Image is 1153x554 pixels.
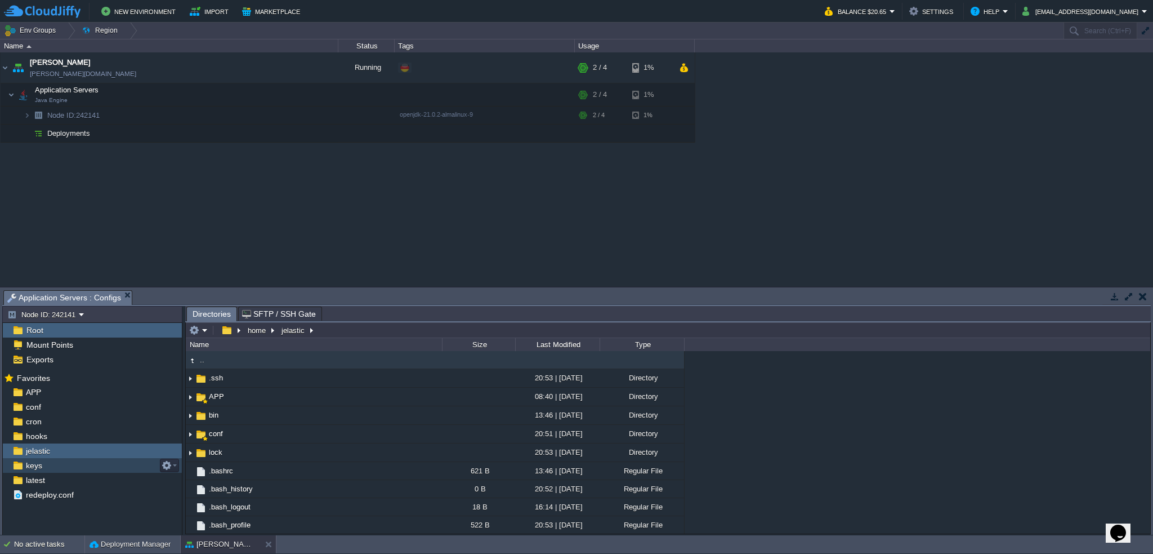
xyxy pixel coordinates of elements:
a: Node ID:242141 [46,110,101,120]
div: Tags [395,39,574,52]
a: hooks [24,431,49,441]
a: redeploy.conf [24,490,75,500]
img: AMDAwAAAACH5BAEAAAAALAAAAAABAAEAAAICRAEAOw== [186,498,195,516]
img: AMDAwAAAACH5BAEAAAAALAAAAAABAAEAAAICRAEAOw== [24,125,30,142]
div: Name [187,338,442,351]
img: AMDAwAAAACH5BAEAAAAALAAAAAABAAEAAAICRAEAOw== [8,83,15,106]
img: AMDAwAAAACH5BAEAAAAALAAAAAABAAEAAAICRAEAOw== [186,426,195,443]
div: Directory [600,425,684,442]
span: .bash_profile [207,520,252,530]
img: AMDAwAAAACH5BAEAAAAALAAAAAABAAEAAAICRAEAOw== [195,447,207,459]
iframe: chat widget [1106,509,1142,543]
div: Directory [600,406,684,424]
button: [EMAIL_ADDRESS][DOMAIN_NAME] [1022,5,1142,18]
a: Favorites [15,374,52,383]
img: AMDAwAAAACH5BAEAAAAALAAAAAABAAEAAAICRAEAOw== [1,52,10,83]
a: keys [24,460,44,471]
img: AMDAwAAAACH5BAEAAAAALAAAAAABAAEAAAICRAEAOw== [195,502,207,514]
a: Application ServersJava Engine [34,86,100,94]
img: AMDAwAAAACH5BAEAAAAALAAAAAABAAEAAAICRAEAOw== [15,83,31,106]
div: Directory [600,444,684,461]
button: jelastic [280,325,307,335]
button: Deployment Manager [90,539,171,550]
div: Status [339,39,394,52]
a: [PERSON_NAME] [30,57,91,68]
span: Application Servers [34,85,100,95]
div: Name [1,39,338,52]
img: AMDAwAAAACH5BAEAAAAALAAAAAABAAEAAAICRAEAOw== [186,388,195,406]
span: APP [207,392,226,401]
button: Env Groups [4,23,60,38]
div: 2 / 4 [593,83,607,106]
div: Last Modified [516,338,600,351]
span: openjdk-21.0.2-almalinux-9 [400,111,473,118]
button: [PERSON_NAME] [185,539,256,550]
a: jelastic [24,446,52,456]
span: Node ID: [47,111,76,119]
div: 1% [632,52,669,83]
a: lock [207,447,224,457]
div: 2 / 4 [593,52,607,83]
div: 08:40 | [DATE] [515,388,600,405]
div: 20:53 | [DATE] [515,369,600,387]
img: AMDAwAAAACH5BAEAAAAALAAAAAABAAEAAAICRAEAOw== [195,410,207,422]
span: latest [24,475,47,485]
div: 621 B [442,462,515,480]
a: APP [24,387,43,397]
a: .. [198,355,206,365]
button: Region [82,23,122,38]
div: No active tasks [14,535,84,553]
div: Directory [600,369,684,387]
span: Root [24,325,45,335]
div: 20:51 | [DATE] [515,425,600,442]
div: Usage [575,39,694,52]
div: Regular File [600,462,684,480]
a: .bashrc [207,466,235,476]
a: cron [24,416,43,427]
img: AMDAwAAAACH5BAEAAAAALAAAAAABAAEAAAICRAEAOw== [186,407,195,424]
img: AMDAwAAAACH5BAEAAAAALAAAAAABAAEAAAICRAEAOw== [186,370,195,387]
div: 20:53 | [DATE] [515,516,600,534]
div: Regular File [600,480,684,498]
img: AMDAwAAAACH5BAEAAAAALAAAAAABAAEAAAICRAEAOw== [195,520,207,532]
img: AMDAwAAAACH5BAEAAAAALAAAAAABAAEAAAICRAEAOw== [195,466,207,478]
img: AMDAwAAAACH5BAEAAAAALAAAAAABAAEAAAICRAEAOw== [186,444,195,462]
img: AMDAwAAAACH5BAEAAAAALAAAAAABAAEAAAICRAEAOw== [186,354,198,367]
button: Import [190,5,232,18]
a: .bash_history [207,484,254,494]
img: AMDAwAAAACH5BAEAAAAALAAAAAABAAEAAAICRAEAOw== [10,52,26,83]
a: conf [24,402,43,412]
div: Running [338,52,395,83]
span: Favorites [15,373,52,383]
div: 16:14 | [DATE] [515,498,600,516]
img: AMDAwAAAACH5BAEAAAAALAAAAAABAAEAAAICRAEAOw== [30,107,46,124]
span: Java Engine [35,97,68,104]
img: AMDAwAAAACH5BAEAAAAALAAAAAABAAEAAAICRAEAOw== [186,462,195,480]
img: CloudJiffy [4,5,81,19]
a: Exports [24,354,55,365]
img: AMDAwAAAACH5BAEAAAAALAAAAAABAAEAAAICRAEAOw== [195,428,207,441]
span: Directories [193,307,231,321]
div: 20:52 | [DATE] [515,480,600,498]
span: Application Servers : Configs [7,291,121,305]
a: conf [207,429,225,438]
div: 13:46 | [DATE] [515,406,600,424]
a: bin [207,410,220,420]
button: Settings [909,5,957,18]
a: APP [207,392,226,401]
a: .bash_logout [207,502,252,512]
img: AMDAwAAAACH5BAEAAAAALAAAAAABAAEAAAICRAEAOw== [195,484,207,496]
a: .ssh [207,373,225,383]
div: 13:46 | [DATE] [515,462,600,480]
span: Mount Points [24,340,75,350]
